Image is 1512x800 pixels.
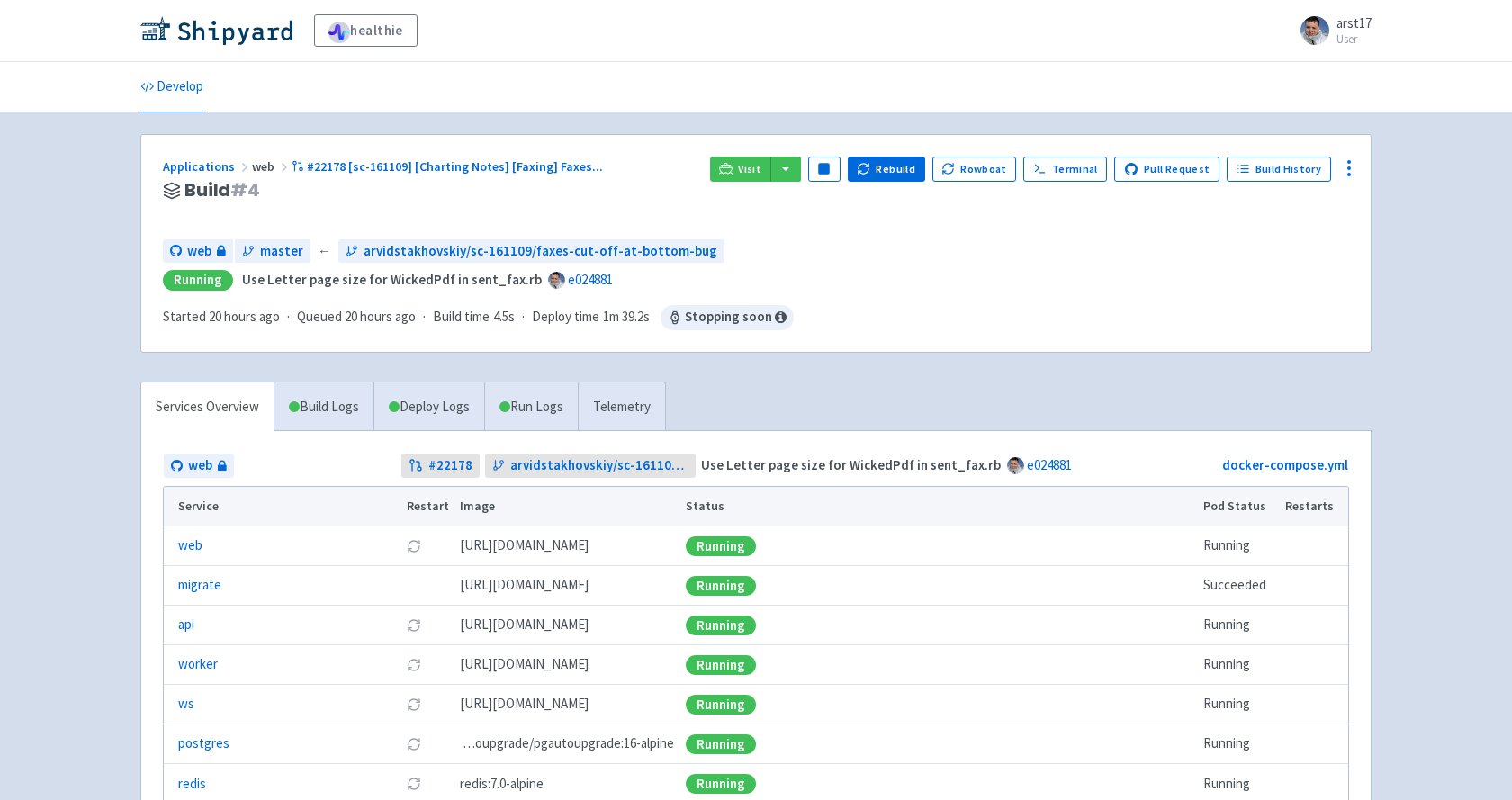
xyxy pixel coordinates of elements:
[373,382,484,432] a: Deploy Logs
[407,697,421,712] button: Restart pod
[187,241,211,262] span: web
[1198,724,1280,764] td: Running
[178,575,221,596] a: migrate
[433,307,490,328] span: Build time
[932,157,1017,182] button: Rowboat
[1198,685,1280,724] td: Running
[188,455,212,476] span: web
[493,307,515,328] span: 4.5s
[485,454,697,478] a: arvidstakhovskiy/sc-161109/faxes-cut-off-at-bottom-bug
[1027,456,1072,473] a: e024881
[407,737,421,751] button: Restart pod
[163,308,280,325] span: Started
[140,62,203,112] a: Develop
[1198,487,1280,526] th: Pod Status
[686,536,756,556] div: Running
[140,16,292,45] img: Shipyard logo
[407,539,421,553] button: Restart pod
[163,239,233,264] a: web
[178,774,206,795] a: redis
[1280,487,1348,526] th: Restarts
[242,271,542,288] strong: Use Letter page size for WickedPdf in sent_fax.rb
[297,308,416,325] span: Queued
[808,157,841,182] button: Pause
[1198,526,1280,566] td: Running
[460,615,589,635] span: [DOMAIN_NAME][URL]
[661,305,794,330] span: Stopping soon
[1198,566,1280,606] td: Succeeded
[686,774,756,794] div: Running
[1114,157,1219,182] a: Pull Request
[407,658,421,672] button: Restart pod
[510,455,689,476] span: arvidstakhovskiy/sc-161109/faxes-cut-off-at-bottom-bug
[428,455,472,476] strong: # 22178
[274,382,373,432] a: Build Logs
[407,618,421,633] button: Restart pod
[484,382,578,432] a: Run Logs
[178,733,229,754] a: postgres
[318,241,331,262] span: ←
[163,270,233,291] div: Running
[164,454,234,478] a: web
[163,158,252,175] a: Applications
[209,308,280,325] time: 20 hours ago
[178,654,218,675] a: worker
[1222,456,1348,473] a: docker-compose.yml
[314,14,418,47] a: healthie
[407,777,421,791] button: Restart pod
[292,158,606,175] a: #22178 [sc-161109] [Charting Notes] [Faxing] Faxes...
[710,157,771,182] a: Visit
[460,654,589,675] span: [DOMAIN_NAME][URL]
[532,307,599,328] span: Deploy time
[686,576,756,596] div: Running
[260,241,303,262] span: master
[460,535,589,556] span: [DOMAIN_NAME][URL]
[141,382,274,432] a: Services Overview
[686,734,756,754] div: Running
[400,487,454,526] th: Restart
[701,456,1001,473] strong: Use Letter page size for WickedPdf in sent_fax.rb
[603,307,650,328] span: 1m 39.2s
[235,239,310,264] a: master
[460,694,589,715] span: [DOMAIN_NAME][URL]
[1198,645,1280,685] td: Running
[401,454,480,478] a: #22178
[686,695,756,715] div: Running
[178,694,194,715] a: ws
[686,616,756,635] div: Running
[680,487,1198,526] th: Status
[1290,16,1372,45] a: arst17 User
[1336,14,1372,31] span: arst17
[1198,606,1280,645] td: Running
[460,733,674,754] span: pgautoupgrade/pgautoupgrade:16-alpine
[454,487,680,526] th: Image
[163,305,794,330] div: · · ·
[230,177,260,202] span: # 4
[338,239,724,264] a: arvidstakhovskiy/sc-161109/faxes-cut-off-at-bottom-bug
[460,575,589,596] span: [DOMAIN_NAME][URL]
[568,271,613,288] a: e024881
[738,162,761,176] span: Visit
[345,308,416,325] time: 20 hours ago
[184,180,260,201] span: Build
[686,655,756,675] div: Running
[1023,157,1107,182] a: Terminal
[252,158,292,175] span: web
[164,487,400,526] th: Service
[364,241,717,262] span: arvidstakhovskiy/sc-161109/faxes-cut-off-at-bottom-bug
[848,157,925,182] button: Rebuild
[178,535,202,556] a: web
[1227,157,1331,182] a: Build History
[178,615,194,635] a: api
[1336,33,1372,45] small: User
[578,382,665,432] a: Telemetry
[460,774,544,795] span: redis:7.0-alpine
[307,158,603,175] span: #22178 [sc-161109] [Charting Notes] [Faxing] Faxes ...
